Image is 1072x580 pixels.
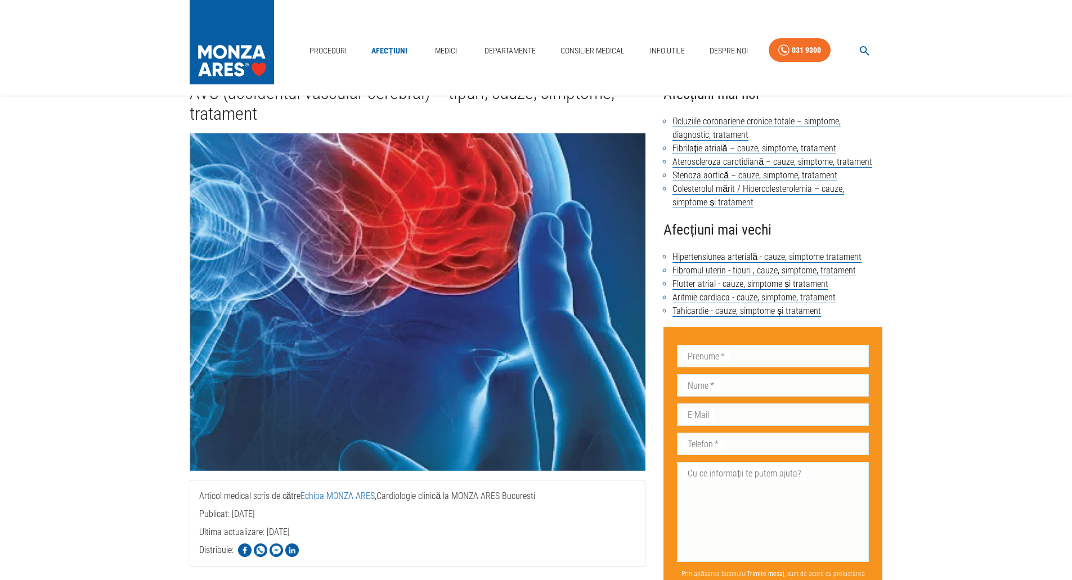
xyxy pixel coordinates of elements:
a: Hipertensiunea arterială - cauze, simptome tratament [672,251,862,263]
span: Publicat: [DATE] [199,509,255,564]
img: AVC (accidentul vascular cerebral) – tipuri, cauze, simptome, tratament [190,133,646,471]
img: Share on LinkedIn [285,543,299,557]
a: Despre Noi [705,39,752,62]
h4: Afecțiuni mai vechi [663,218,882,241]
a: Echipa MONZA ARES [300,491,375,501]
p: Distribuie: [199,543,234,557]
h1: AVC (accidentul vascular cerebral) – tipuri, cauze, simptome, tratament [190,83,646,125]
img: Share on Facebook Messenger [270,543,283,557]
a: Ocluziile coronariene cronice totale – simptome, diagnostic, tratament [672,116,841,141]
a: Tahicardie - cauze, simptome și tratament [672,305,821,317]
img: Share on Facebook [238,543,252,557]
a: Consilier Medical [556,39,629,62]
a: Info Utile [645,39,689,62]
a: Fibrilație atrială – cauze, simptome, tratament [672,143,836,154]
a: Departamente [480,39,540,62]
a: Flutter atrial - cauze, simptome și tratament [672,278,828,290]
a: Afecțiuni [367,39,412,62]
a: Fibromul uterin - tipuri , cauze, simptome, tratament [672,265,856,276]
a: Ateroscleroza carotidiană – cauze, simptome, tratament [672,156,872,168]
a: Medici [428,39,464,62]
a: 031 9300 [769,38,831,62]
p: Articol medical scris de către , Cardiologie clinică la MONZA ARES Bucuresti [199,489,636,503]
a: Proceduri [305,39,351,62]
div: 031 9300 [792,43,821,57]
img: Share on WhatsApp [254,543,267,557]
a: Stenoza aortică – cauze, simptome, tratament [672,170,837,181]
a: Colesterolul mărit / Hipercolesterolemia – cauze, simptome și tratament [672,183,844,208]
b: Trimite mesaj [747,570,784,578]
a: Aritmie cardiaca - cauze, simptome, tratament [672,292,836,303]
